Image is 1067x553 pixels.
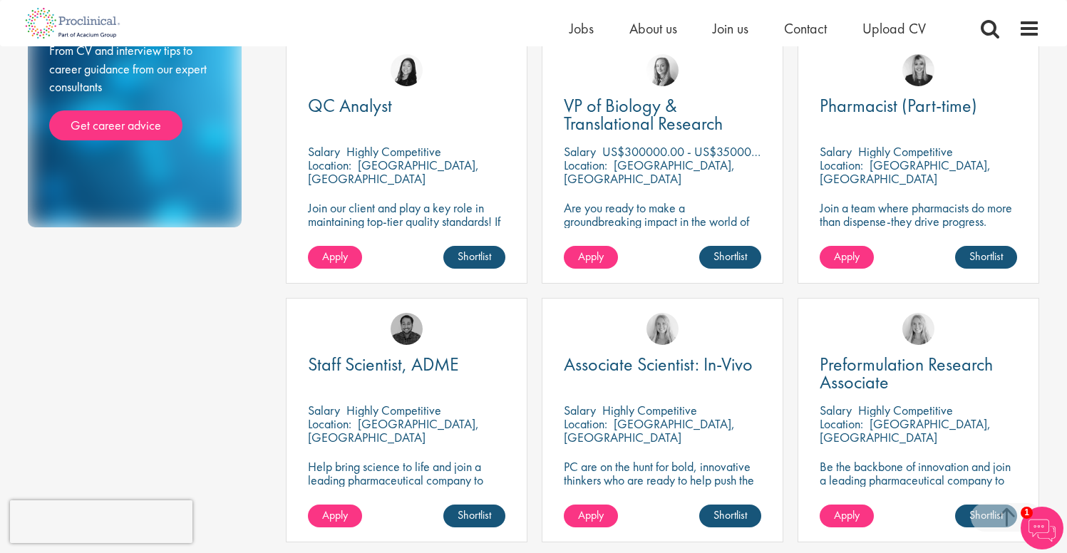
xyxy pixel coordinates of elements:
span: Staff Scientist, ADME [308,352,459,376]
a: Associate Scientist: In-Vivo [564,356,761,373]
a: Upload CV [862,19,926,38]
span: Location: [564,157,607,173]
span: Salary [820,402,852,418]
span: Apply [578,249,604,264]
p: Be the backbone of innovation and join a leading pharmaceutical company to help keep life-changin... [820,460,1017,514]
p: [GEOGRAPHIC_DATA], [GEOGRAPHIC_DATA] [308,415,479,445]
img: Janelle Jones [902,54,934,86]
span: Salary [308,143,340,160]
img: Numhom Sudsok [391,54,423,86]
p: Highly Competitive [858,402,953,418]
a: QC Analyst [308,97,505,115]
a: About us [629,19,677,38]
a: Shortlist [699,246,761,269]
span: Location: [820,157,863,173]
a: Apply [564,505,618,527]
span: Location: [820,415,863,432]
span: Salary [564,143,596,160]
p: Highly Competitive [346,143,441,160]
a: Shortlist [955,246,1017,269]
span: Salary [308,402,340,418]
a: Apply [820,246,874,269]
span: Salary [820,143,852,160]
span: Location: [308,157,351,173]
span: Apply [322,249,348,264]
span: Apply [322,507,348,522]
img: Chatbot [1021,507,1063,549]
a: Apply [564,246,618,269]
a: Pharmacist (Part-time) [820,97,1017,115]
div: From CV and interview tips to career guidance from our expert consultants [49,41,220,140]
a: Shortlist [699,505,761,527]
a: Shortlist [443,505,505,527]
span: Apply [578,507,604,522]
p: [GEOGRAPHIC_DATA], [GEOGRAPHIC_DATA] [564,157,735,187]
span: Pharmacist (Part-time) [820,93,977,118]
p: [GEOGRAPHIC_DATA], [GEOGRAPHIC_DATA] [308,157,479,187]
a: Jobs [569,19,594,38]
span: 1 [1021,507,1033,519]
a: Contact [784,19,827,38]
img: Shannon Briggs [646,313,679,345]
span: Apply [834,507,860,522]
span: Associate Scientist: In-Vivo [564,352,753,376]
iframe: reCAPTCHA [10,500,192,543]
p: [GEOGRAPHIC_DATA], [GEOGRAPHIC_DATA] [820,415,991,445]
span: Apply [834,249,860,264]
a: Apply [308,246,362,269]
span: Preformulation Research Associate [820,352,993,394]
p: Are you ready to make a groundbreaking impact in the world of biotechnology? Join a growing compa... [564,201,761,269]
p: US$300000.00 - US$350000.00 per annum [602,143,830,160]
p: Highly Competitive [858,143,953,160]
p: [GEOGRAPHIC_DATA], [GEOGRAPHIC_DATA] [820,157,991,187]
p: [GEOGRAPHIC_DATA], [GEOGRAPHIC_DATA] [564,415,735,445]
img: Shannon Briggs [902,313,934,345]
p: Join our client and play a key role in maintaining top-tier quality standards! If you have a keen... [308,201,505,269]
img: Sofia Amark [646,54,679,86]
a: Staff Scientist, ADME [308,356,505,373]
a: Apply [308,505,362,527]
p: Join a team where pharmacists do more than dispense-they drive progress. [820,201,1017,228]
span: Salary [564,402,596,418]
p: Highly Competitive [602,402,697,418]
span: Location: [564,415,607,432]
a: Join us [713,19,748,38]
span: VP of Biology & Translational Research [564,93,723,135]
p: PC are on the hunt for bold, innovative thinkers who are ready to help push the boundaries of sci... [564,460,761,514]
p: Highly Competitive [346,402,441,418]
a: Preformulation Research Associate [820,356,1017,391]
a: Apply [820,505,874,527]
span: QC Analyst [308,93,392,118]
span: Location: [308,415,351,432]
img: Mike Raletz [391,313,423,345]
a: Shortlist [443,246,505,269]
a: Get career advice [49,110,182,140]
a: VP of Biology & Translational Research [564,97,761,133]
a: Shortlist [955,505,1017,527]
p: Help bring science to life and join a leading pharmaceutical company to play a key role in delive... [308,460,505,527]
